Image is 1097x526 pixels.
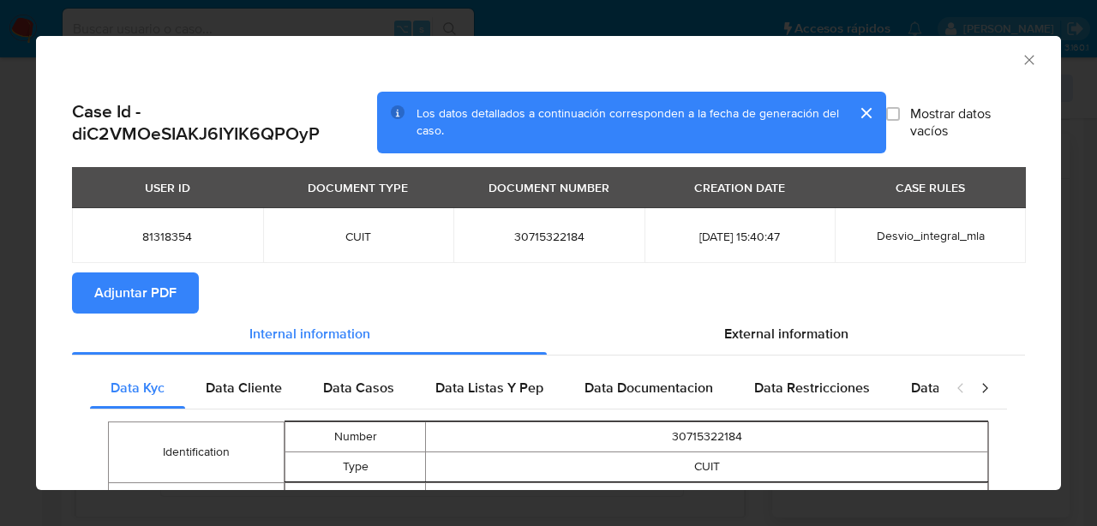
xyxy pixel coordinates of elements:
[93,229,243,244] span: 81318354
[94,274,177,312] span: Adjuntar PDF
[911,378,1029,397] span: Data Publicaciones
[426,451,988,481] td: CUIT
[72,314,1025,355] div: Detailed info
[724,324,848,344] span: External information
[426,482,988,512] td: IVA Responsable Inscripto
[285,451,426,481] td: Type
[417,105,839,140] span: Los datos detallados a continuación corresponden a la fecha de generación del caso.
[478,173,620,202] div: DOCUMENT NUMBER
[1021,51,1036,67] button: Cerrar ventana
[72,272,199,314] button: Adjuntar PDF
[684,173,795,202] div: CREATION DATE
[474,229,624,244] span: 30715322184
[249,324,370,344] span: Internal information
[754,378,870,397] span: Data Restricciones
[297,173,418,202] div: DOCUMENT TYPE
[845,93,886,134] button: cerrar
[135,173,201,202] div: USER ID
[206,378,282,397] span: Data Cliente
[72,100,377,146] h2: Case Id - diC2VMOeSIAKJ6IYIK6QPOyP
[877,227,985,244] span: Desvio_integral_mla
[910,105,1025,140] span: Mostrar datos vacíos
[435,378,543,397] span: Data Listas Y Pep
[885,173,975,202] div: CASE RULES
[285,421,426,451] td: Number
[284,229,434,244] span: CUIT
[36,36,1061,490] div: closure-recommendation-modal
[584,378,713,397] span: Data Documentacion
[665,229,815,244] span: [DATE] 15:40:47
[886,107,900,121] input: Mostrar datos vacíos
[285,482,426,512] td: Taxpayer Type
[109,421,285,482] td: Identification
[426,421,988,451] td: 30715322184
[111,378,165,397] span: Data Kyc
[323,378,394,397] span: Data Casos
[109,482,285,513] td: Fiscal Identity
[90,368,938,409] div: Detailed internal info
